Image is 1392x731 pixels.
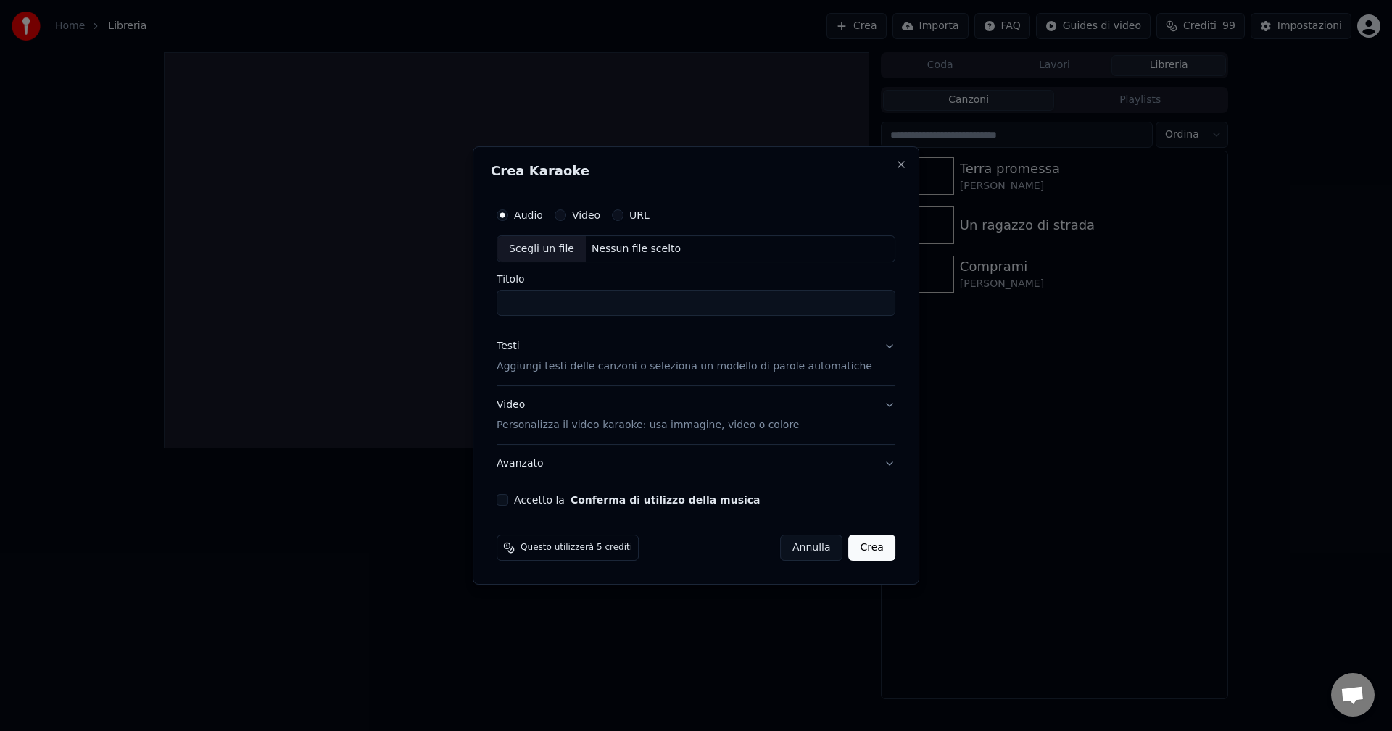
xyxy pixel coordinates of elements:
[497,340,519,354] div: Testi
[571,495,761,505] button: Accetto la
[497,387,895,445] button: VideoPersonalizza il video karaoke: usa immagine, video o colore
[629,210,650,220] label: URL
[491,164,901,177] h2: Crea Karaoke
[497,418,799,433] p: Personalizza il video karaoke: usa immagine, video o colore
[497,236,586,262] div: Scegli un file
[497,328,895,386] button: TestiAggiungi testi delle canzoni o seleziona un modello di parole automatiche
[521,542,632,554] span: Questo utilizzerà 5 crediti
[514,495,760,505] label: Accetto la
[497,360,872,375] p: Aggiungi testi delle canzoni o seleziona un modello di parole automatiche
[497,275,895,285] label: Titolo
[514,210,543,220] label: Audio
[572,210,600,220] label: Video
[849,535,895,561] button: Crea
[780,535,843,561] button: Annulla
[497,445,895,483] button: Avanzato
[586,242,687,256] div: Nessun file scelto
[497,398,799,433] div: Video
